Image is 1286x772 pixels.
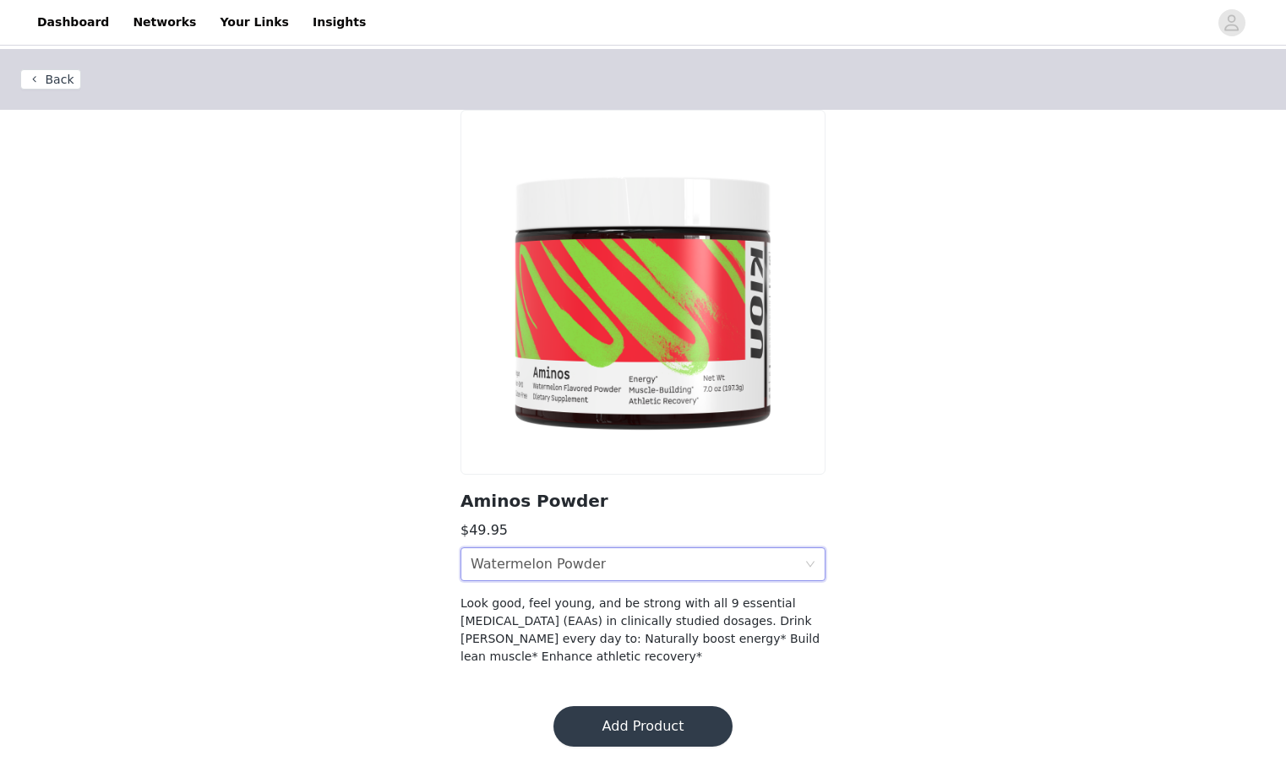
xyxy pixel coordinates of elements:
[461,111,825,474] img: product variant image
[123,3,206,41] a: Networks
[460,488,826,514] h2: Aminos Powder
[1223,9,1240,36] div: avatar
[210,3,299,41] a: Your Links
[302,3,376,41] a: Insights
[471,548,606,580] div: Watermelon Powder
[460,595,826,666] h4: Look good, feel young, and be strong with all 9 essential [MEDICAL_DATA] (EAAs) in clinically stu...
[553,706,733,747] button: Add Product
[805,559,815,571] i: icon: down
[20,69,81,90] button: Back
[460,520,826,541] h3: $49.95
[27,3,119,41] a: Dashboard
